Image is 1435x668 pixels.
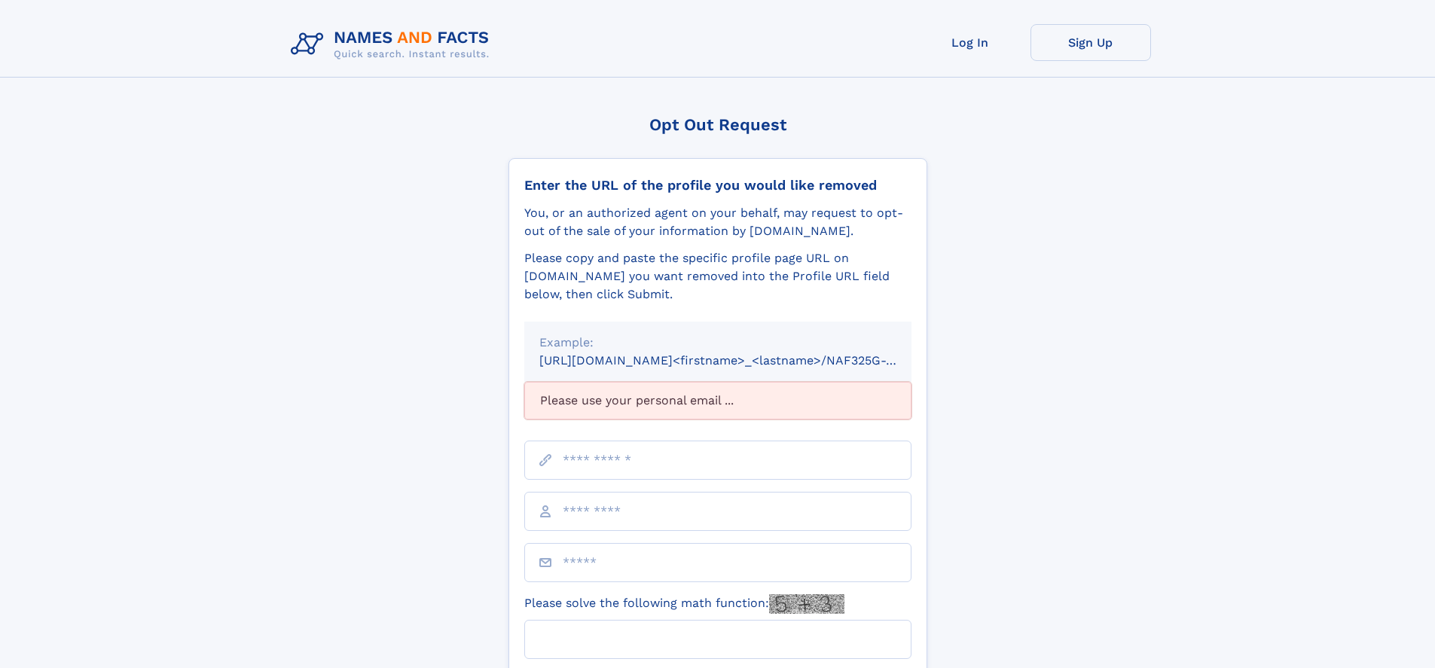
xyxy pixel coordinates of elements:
div: Opt Out Request [508,115,927,134]
a: Log In [910,24,1030,61]
small: [URL][DOMAIN_NAME]<firstname>_<lastname>/NAF325G-xxxxxxxx [539,353,940,368]
div: Example: [539,334,896,352]
div: Please copy and paste the specific profile page URL on [DOMAIN_NAME] you want removed into the Pr... [524,249,911,303]
div: Enter the URL of the profile you would like removed [524,177,911,194]
div: Please use your personal email ... [524,382,911,419]
label: Please solve the following math function: [524,594,844,614]
a: Sign Up [1030,24,1151,61]
div: You, or an authorized agent on your behalf, may request to opt-out of the sale of your informatio... [524,204,911,240]
img: Logo Names and Facts [285,24,502,65]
